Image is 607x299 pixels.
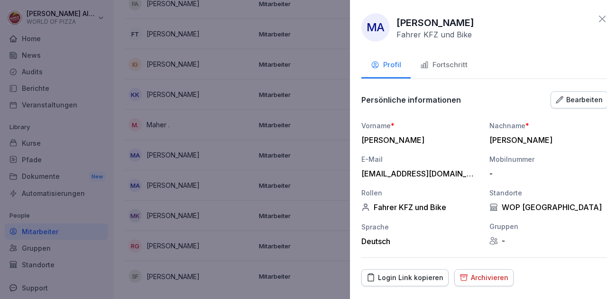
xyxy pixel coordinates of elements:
[361,269,449,286] button: Login Link kopieren
[367,273,443,283] div: Login Link kopieren
[361,13,390,42] div: MA
[361,154,480,164] div: E-Mail
[411,53,477,79] button: Fortschritt
[556,95,603,105] div: Bearbeiten
[454,269,514,286] button: Archivieren
[396,30,472,39] p: Fahrer KFZ und Bike
[361,169,475,178] div: [EMAIL_ADDRESS][DOMAIN_NAME]
[361,222,480,232] div: Sprache
[361,95,461,105] p: Persönliche informationen
[371,60,401,70] div: Profil
[361,188,480,198] div: Rollen
[396,16,474,30] p: [PERSON_NAME]
[420,60,468,70] div: Fortschritt
[361,237,480,246] div: Deutsch
[361,53,411,79] button: Profil
[361,135,475,145] div: [PERSON_NAME]
[460,273,508,283] div: Archivieren
[489,169,603,178] div: -
[361,202,480,212] div: Fahrer KFZ und Bike
[361,121,480,131] div: Vorname
[489,135,603,145] div: [PERSON_NAME]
